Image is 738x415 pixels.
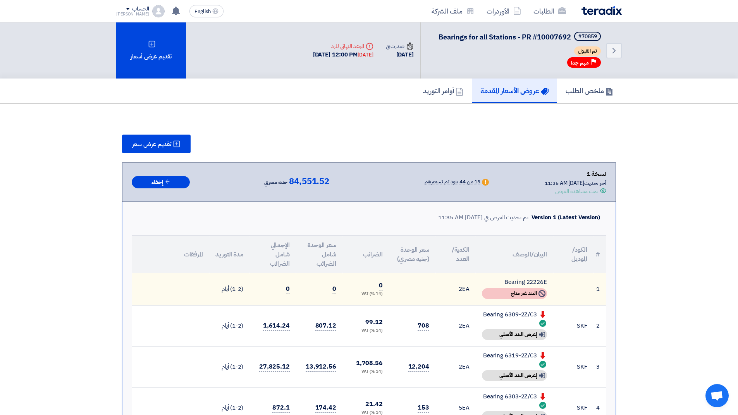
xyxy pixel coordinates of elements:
th: الإجمالي شامل الضرائب [249,236,296,273]
th: سعر الوحدة شامل الضرائب [296,236,342,273]
div: البند غير متاح [482,288,547,299]
span: 12,204 [408,362,429,372]
th: # [593,236,606,273]
td: 1 [593,273,606,305]
th: الكمية/العدد [435,236,476,273]
div: [DATE] 12:00 PM [313,50,373,59]
th: البيان/الوصف [476,236,553,273]
div: تقديم عرض أسعار [116,22,186,79]
span: English [194,9,211,14]
span: 2 [459,321,462,330]
div: الحساب [132,6,149,12]
div: Bearing 22226E [482,278,547,287]
th: مدة التوريد [209,236,249,273]
th: الضرائب [342,236,389,273]
div: صدرت في [386,42,414,50]
h5: Bearings for all Stations - PR #10007692 [439,32,602,43]
img: Teradix logo [581,6,622,15]
div: Bearing 6309-2Z/C3 [482,310,547,328]
span: تم القبول [574,46,601,56]
div: Version 1 (Latest Version) [532,213,600,222]
a: ملف الشركة [425,2,480,20]
span: 27,825.12 [259,362,290,372]
div: (14 %) VAT [349,328,383,334]
span: 13,912.56 [306,362,336,372]
div: إعرض البند الأصلي [482,329,547,340]
td: (1-2) أيام [209,305,249,346]
div: الموعد النهائي للرد [313,42,373,50]
td: (1-2) أيام [209,273,249,305]
td: (1-2) أيام [209,346,249,387]
h5: أوامر التوريد [423,86,463,95]
a: الطلبات [527,2,572,20]
div: [PERSON_NAME] [116,12,149,16]
th: الكود/الموديل [553,236,593,273]
div: 13 من 44 بنود تم تسعيرهم [425,179,481,185]
span: 5 [459,403,462,412]
span: 1,708.56 [356,359,383,368]
span: 0 [332,284,336,294]
span: جنيه مصري [264,178,287,187]
span: 2 [459,285,462,293]
span: 2 [459,362,462,371]
td: EA [435,305,476,346]
a: أوامر التوريد [415,79,472,103]
a: Open chat [705,384,729,407]
div: #70859 [578,34,597,39]
span: 153 [418,403,429,413]
div: أخر تحديث [DATE] 11:35 AM [545,179,606,187]
span: تقديم عرض سعر [132,141,171,147]
h5: ملخص الطلب [566,86,613,95]
div: إعرض البند الأصلي [482,370,547,381]
div: (14 %) VAT [349,369,383,375]
td: 3 [593,346,606,387]
span: 174.42 [315,403,336,413]
span: 1,614.24 [263,321,290,331]
h5: عروض الأسعار المقدمة [480,86,549,95]
th: سعر الوحدة (جنيه مصري) [389,236,435,273]
div: تم تحديث العرض في [DATE] 11:35 AM [438,213,528,222]
div: Bearing 6319-2Z/C3 [482,351,547,369]
td: SKF [553,305,593,346]
span: 872.1 [272,403,290,413]
td: EA [435,346,476,387]
button: English [189,5,224,17]
span: 84,551.52 [289,177,329,186]
span: 21.42 [365,400,383,409]
a: ملخص الطلب [557,79,622,103]
a: الأوردرات [480,2,527,20]
img: profile_test.png [152,5,165,17]
span: 0 [286,284,290,294]
button: تقديم عرض سعر [122,135,191,153]
td: EA [435,273,476,305]
span: 807.12 [315,321,336,331]
span: 708 [418,321,429,331]
span: 0 [379,281,383,290]
div: Bearing 6303-2Z/C3 [482,392,547,410]
th: المرفقات [132,236,209,273]
span: Bearings for all Stations - PR #10007692 [439,32,571,42]
div: تمت مشاهدة العرض [555,187,599,195]
div: (14 %) VAT [349,291,383,297]
div: نسخة 1 [545,169,606,179]
td: 2 [593,305,606,346]
td: SKF [553,346,593,387]
div: [DATE] [358,51,373,59]
button: إخفاء [132,176,190,189]
div: [DATE] [386,50,414,59]
span: مهم جدا [571,59,589,67]
a: عروض الأسعار المقدمة [472,79,557,103]
span: 99.12 [365,318,383,327]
